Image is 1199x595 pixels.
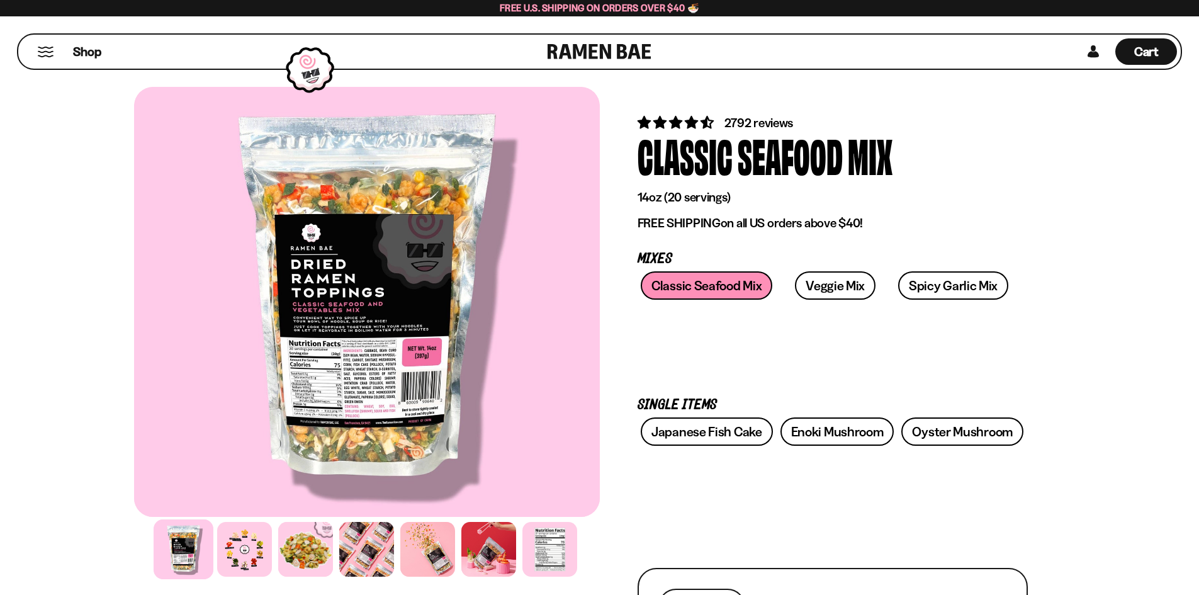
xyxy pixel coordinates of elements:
p: Single Items [638,399,1028,411]
div: Classic [638,132,733,179]
span: Free U.S. Shipping on Orders over $40 🍜 [500,2,699,14]
p: Mixes [638,253,1028,265]
div: Seafood [738,132,843,179]
button: Mobile Menu Trigger [37,47,54,57]
span: Shop [73,43,101,60]
a: Oyster Mushroom [901,417,1023,446]
div: Mix [848,132,892,179]
a: Shop [73,38,101,65]
a: Cart [1115,35,1177,69]
p: 14oz (20 servings) [638,190,1028,205]
strong: FREE SHIPPING [638,215,721,230]
a: Japanese Fish Cake [641,417,773,446]
p: on all US orders above $40! [638,215,1028,231]
a: Enoki Mushroom [780,417,894,446]
span: 4.68 stars [638,115,716,130]
span: Cart [1134,44,1159,59]
span: 2792 reviews [724,115,794,130]
a: Veggie Mix [795,271,875,300]
a: Spicy Garlic Mix [898,271,1008,300]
